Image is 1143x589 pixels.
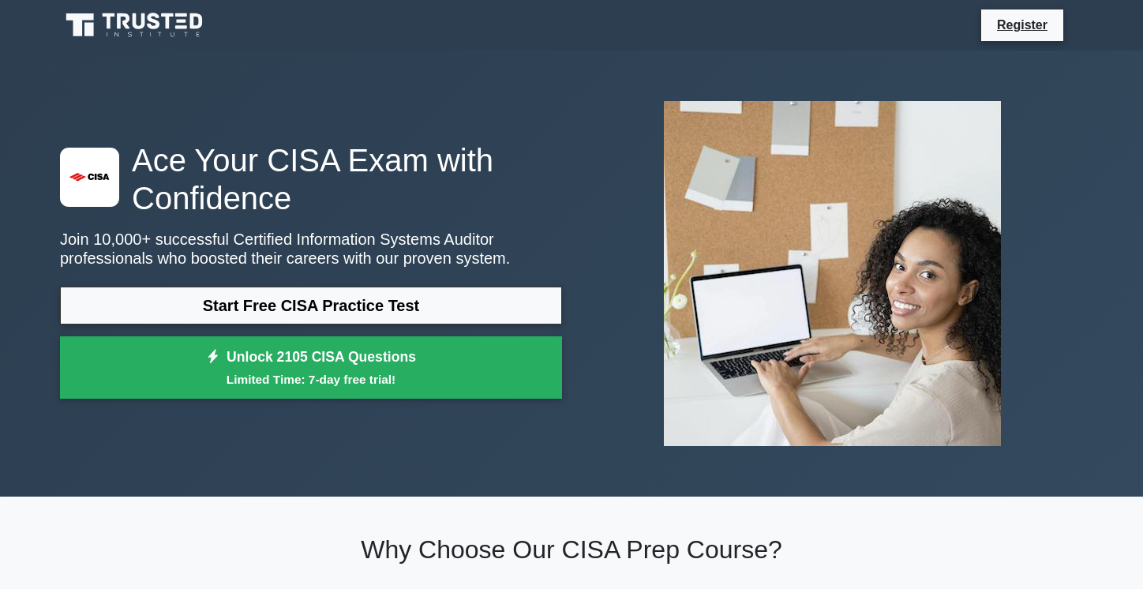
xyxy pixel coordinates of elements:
[60,141,562,217] h1: Ace Your CISA Exam with Confidence
[60,287,562,325] a: Start Free CISA Practice Test
[80,370,542,388] small: Limited Time: 7-day free trial!
[60,336,562,400] a: Unlock 2105 CISA QuestionsLimited Time: 7-day free trial!
[60,230,562,268] p: Join 10,000+ successful Certified Information Systems Auditor professionals who boosted their car...
[60,535,1083,565] h2: Why Choose Our CISA Prep Course?
[987,15,1057,35] a: Register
